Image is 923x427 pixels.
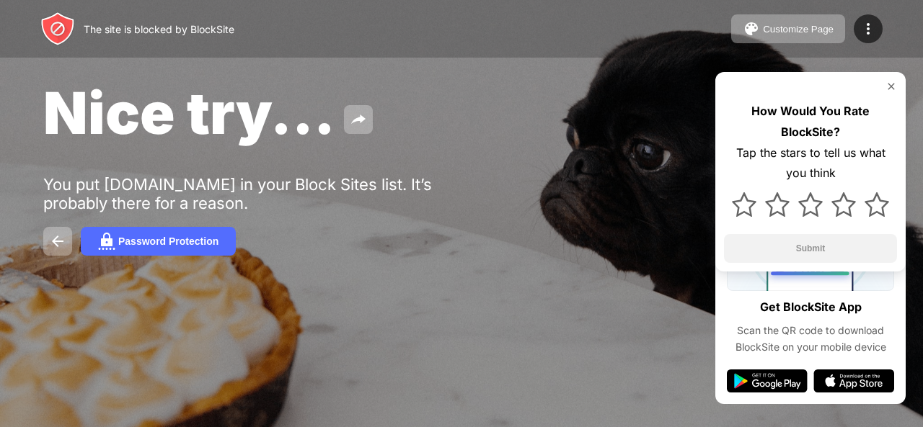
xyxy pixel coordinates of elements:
img: password.svg [98,233,115,250]
img: back.svg [49,233,66,250]
div: Scan the QR code to download BlockSite on your mobile device [727,323,894,355]
div: Password Protection [118,235,218,247]
button: Submit [724,234,897,263]
img: google-play.svg [727,369,808,392]
img: star.svg [732,192,756,217]
img: star.svg [865,192,889,217]
button: Password Protection [81,227,236,256]
div: How Would You Rate BlockSite? [724,101,897,143]
img: star.svg [798,192,823,217]
img: star.svg [831,192,856,217]
img: pallet.svg [743,20,760,37]
button: Customize Page [731,14,845,43]
div: Customize Page [763,24,834,35]
img: menu-icon.svg [860,20,877,37]
div: Tap the stars to tell us what you think [724,143,897,184]
img: header-logo.svg [40,12,75,46]
div: You put [DOMAIN_NAME] in your Block Sites list. It’s probably there for a reason. [43,175,489,212]
div: The site is blocked by BlockSite [84,23,234,35]
img: star.svg [765,192,790,217]
img: app-store.svg [813,369,894,392]
img: share.svg [350,111,367,128]
img: rate-us-close.svg [886,81,897,92]
span: Nice try... [43,78,335,148]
